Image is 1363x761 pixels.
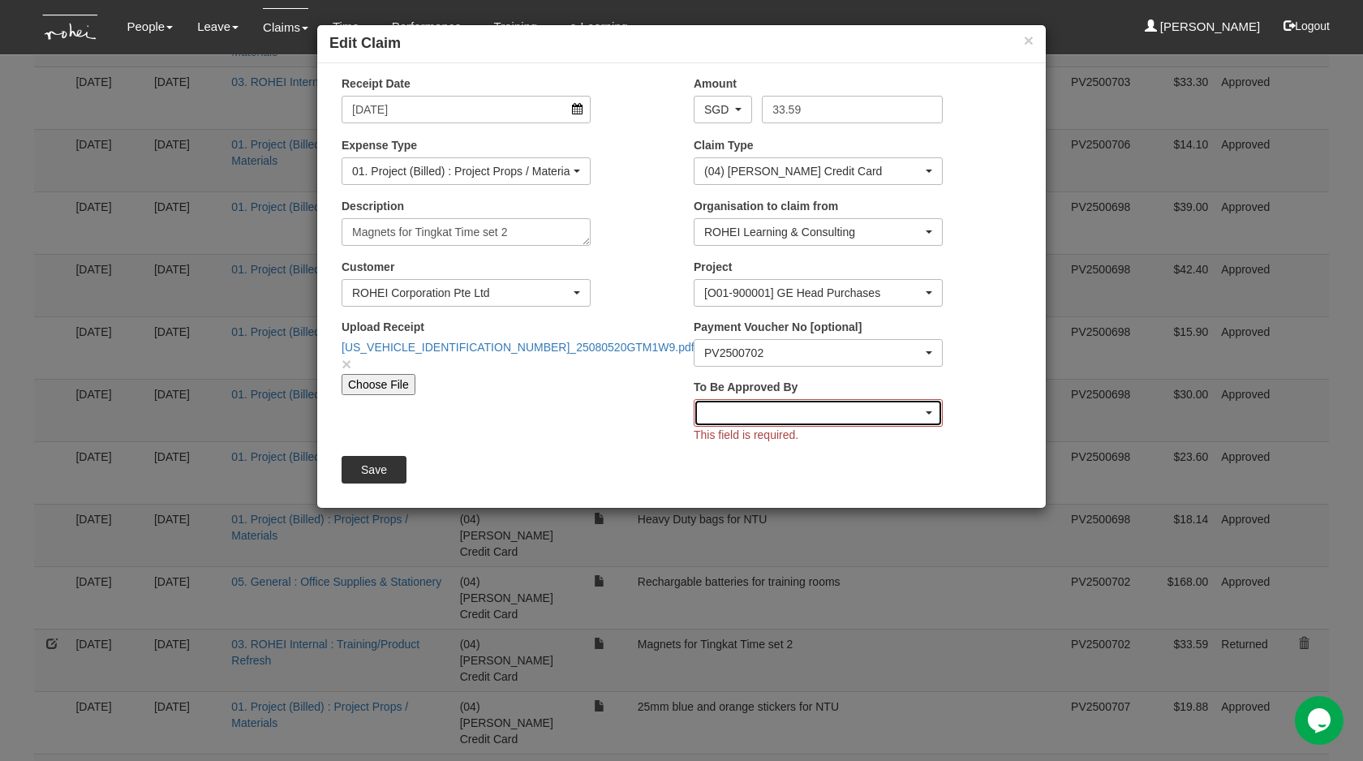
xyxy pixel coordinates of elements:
[704,163,922,179] div: (04) [PERSON_NAME] Credit Card
[694,279,943,307] button: [O01-900001] GE Head Purchases
[342,341,694,354] a: [US_VEHICLE_IDENTIFICATION_NUMBER]_25080520GTM1W9.pdf
[704,345,922,361] div: PV2500702
[342,279,591,307] button: ROHEI Corporation Pte Ltd
[329,35,401,51] b: Edit Claim
[342,157,591,185] button: 01. Project (Billed) : Project Props / Materials
[704,101,732,118] div: SGD
[694,339,943,367] button: PV2500702
[342,198,404,214] label: Description
[342,259,394,275] label: Customer
[694,198,838,214] label: Organisation to claim from
[694,319,862,335] label: Payment Voucher No [optional]
[342,374,415,395] input: Choose File
[694,218,943,246] button: ROHEI Learning & Consulting
[694,379,798,395] label: To Be Approved By
[342,456,406,484] input: Save
[352,285,570,301] div: ROHEI Corporation Pte Ltd
[704,285,922,301] div: [O01-900001] GE Head Purchases
[694,259,732,275] label: Project
[1024,32,1034,49] button: ×
[342,137,417,153] label: Expense Type
[342,75,411,92] label: Receipt Date
[342,218,591,246] textarea: Magnets for Tingkat Time set 2
[694,75,737,92] label: Amount
[694,96,752,123] button: SGD
[694,137,754,153] label: Claim Type
[352,163,570,179] div: 01. Project (Billed) : Project Props / Materials
[694,157,943,185] button: (04) Roy's Credit Card
[342,96,591,123] input: d/m/yyyy
[342,319,424,335] label: Upload Receipt
[1295,696,1347,745] iframe: chat widget
[342,355,351,373] a: close
[704,224,922,240] div: ROHEI Learning & Consulting
[694,428,798,441] span: This field is required.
